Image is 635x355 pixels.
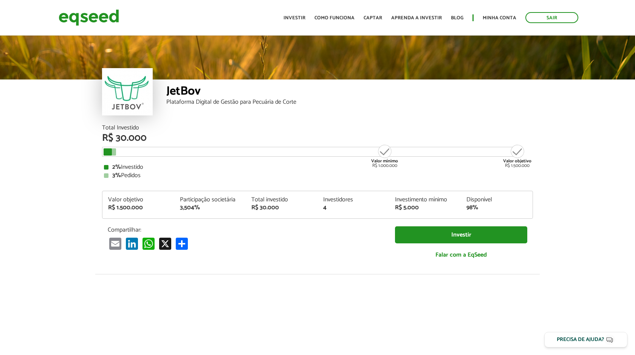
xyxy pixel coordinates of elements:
[166,85,533,99] div: JetBov
[323,197,384,203] div: Investidores
[503,144,531,168] div: R$ 1.500.000
[108,226,384,234] p: Compartilhar:
[166,99,533,105] div: Plataforma Digital de Gestão para Pecuária de Corte
[112,170,121,181] strong: 3%
[364,16,382,20] a: Captar
[314,16,355,20] a: Como funciona
[251,205,312,211] div: R$ 30.000
[371,157,398,165] strong: Valor mínimo
[251,197,312,203] div: Total investido
[395,247,527,263] a: Falar com a EqSeed
[283,16,305,20] a: Investir
[395,226,527,243] a: Investir
[124,237,139,250] a: LinkedIn
[104,164,531,170] div: Investido
[466,205,527,211] div: 98%
[180,205,240,211] div: 3,504%
[59,8,119,28] img: EqSeed
[370,144,399,168] div: R$ 1.000.000
[466,197,527,203] div: Disponível
[391,16,442,20] a: Aprenda a investir
[104,173,531,179] div: Pedidos
[158,237,173,250] a: X
[108,197,169,203] div: Valor objetivo
[112,162,121,172] strong: 2%
[525,12,578,23] a: Sair
[174,237,189,250] a: Compartilhar
[180,197,240,203] div: Participação societária
[108,237,123,250] a: Email
[395,205,455,211] div: R$ 5.000
[395,197,455,203] div: Investimento mínimo
[323,205,384,211] div: 4
[141,237,156,250] a: WhatsApp
[102,133,533,143] div: R$ 30.000
[451,16,463,20] a: Blog
[108,205,169,211] div: R$ 1.500.000
[503,157,531,165] strong: Valor objetivo
[483,16,516,20] a: Minha conta
[102,125,533,131] div: Total Investido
